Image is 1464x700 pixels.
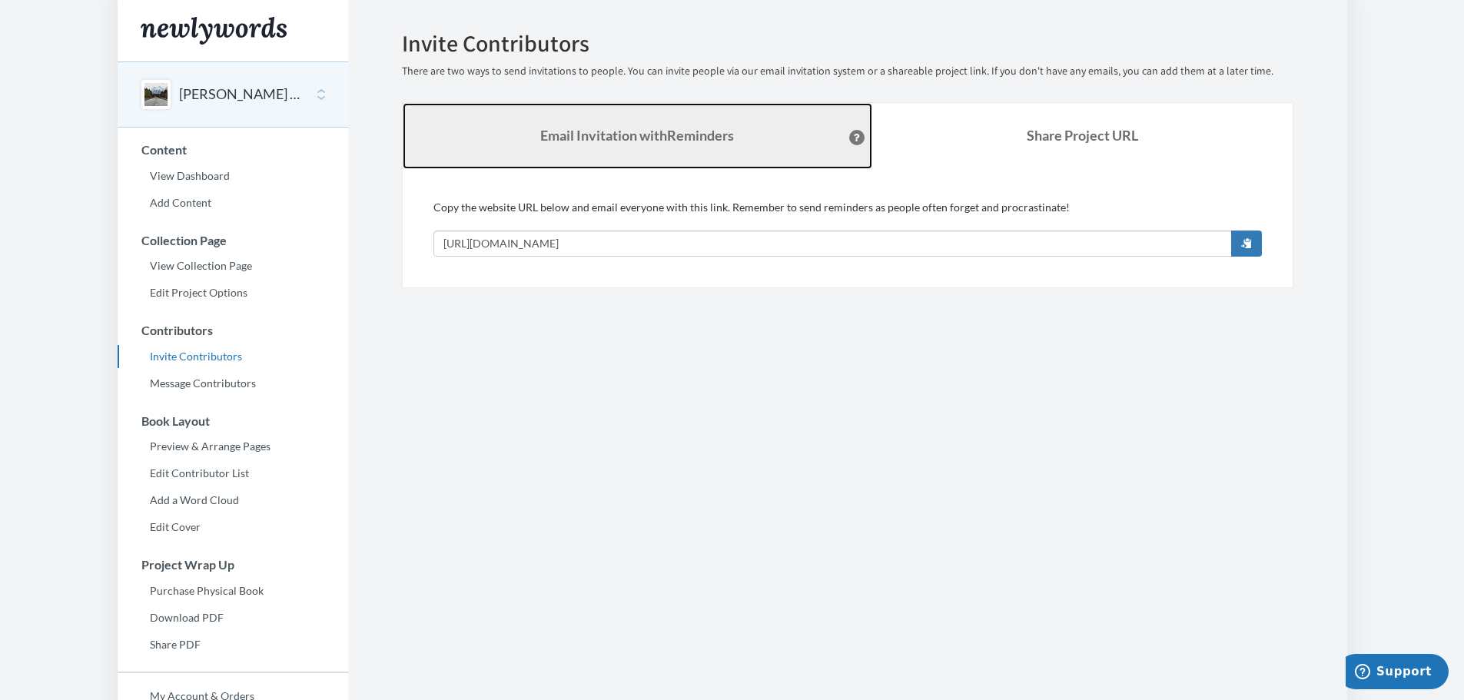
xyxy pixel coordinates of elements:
[141,17,287,45] img: Newlywords logo
[118,489,348,512] a: Add a Word Cloud
[118,633,348,656] a: Share PDF
[118,281,348,304] a: Edit Project Options
[118,143,348,157] h3: Content
[118,254,348,277] a: View Collection Page
[540,127,734,144] strong: Email Invitation with Reminders
[118,191,348,214] a: Add Content
[118,323,348,337] h3: Contributors
[118,345,348,368] a: Invite Contributors
[118,435,348,458] a: Preview & Arrange Pages
[118,234,348,247] h3: Collection Page
[433,200,1262,257] div: Copy the website URL below and email everyone with this link. Remember to send reminders as peopl...
[1346,654,1449,692] iframe: Opens a widget where you can chat to one of our agents
[118,164,348,187] a: View Dashboard
[402,31,1293,56] h2: Invite Contributors
[118,558,348,572] h3: Project Wrap Up
[118,372,348,395] a: Message Contributors
[118,462,348,485] a: Edit Contributor List
[1027,127,1138,144] b: Share Project URL
[118,414,348,428] h3: Book Layout
[118,606,348,629] a: Download PDF
[118,579,348,602] a: Purchase Physical Book
[402,64,1293,79] p: There are two ways to send invitations to people. You can invite people via our email invitation ...
[118,516,348,539] a: Edit Cover
[179,85,304,105] button: [PERSON_NAME] Retirement Note Collection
